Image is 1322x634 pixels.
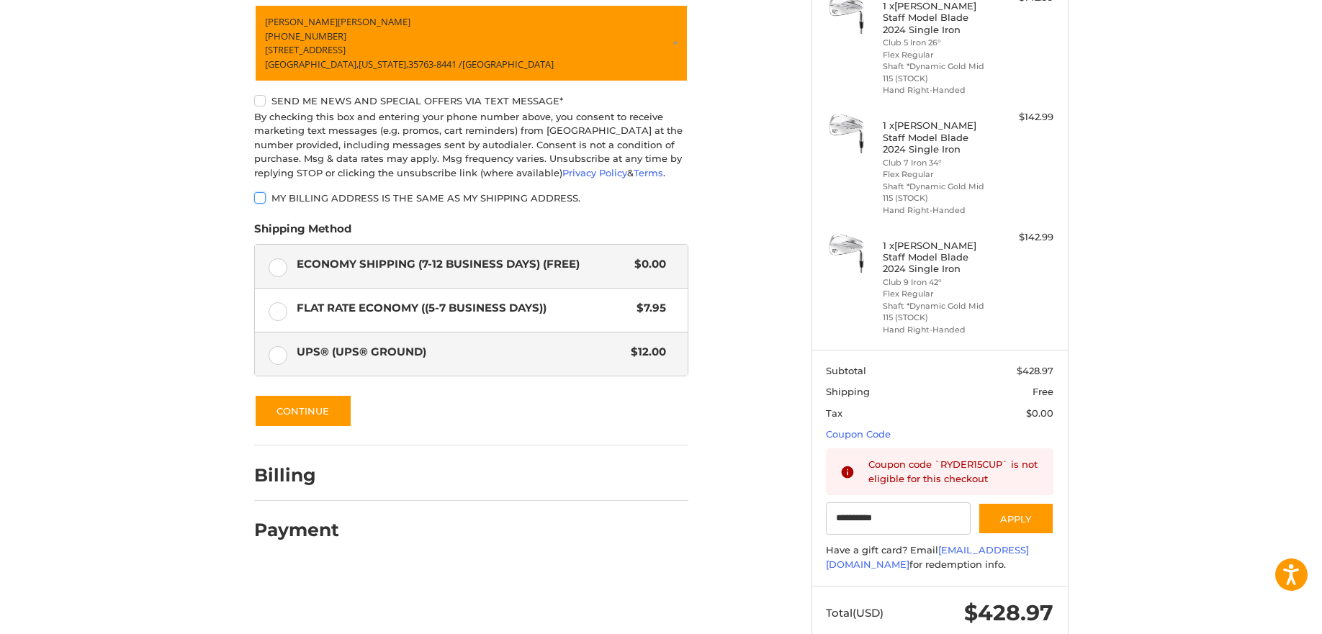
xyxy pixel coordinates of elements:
li: Club 9 Iron 42° [883,276,993,289]
span: [GEOGRAPHIC_DATA], [265,58,359,71]
input: Gift Certificate or Coupon Code [826,502,971,535]
span: $0.00 [1026,407,1053,419]
li: Shaft *Dynamic Gold Mid 115 (STOCK) [883,300,993,324]
span: Economy Shipping (7-12 Business Days) (Free) [297,256,628,273]
span: 35763-8441 / [408,58,462,71]
span: [GEOGRAPHIC_DATA] [462,58,554,71]
span: Shipping [826,386,870,397]
span: $428.97 [964,599,1053,626]
button: Continue [254,394,352,427]
h2: Billing [254,464,338,486]
li: Hand Right-Handed [883,324,993,336]
h4: 1 x [PERSON_NAME] Staff Model Blade 2024 Single Iron [883,119,993,155]
li: Flex Regular [883,288,993,300]
span: [US_STATE], [359,58,408,71]
span: $0.00 [628,256,667,273]
a: Coupon Code [826,428,891,440]
span: Subtotal [826,365,866,376]
a: Enter or select a different address [254,4,688,82]
span: $7.95 [630,300,667,317]
a: Terms [634,167,663,178]
h2: Payment [254,519,339,541]
li: Flex Regular [883,49,993,61]
span: [PERSON_NAME] [338,15,410,28]
a: Privacy Policy [562,167,627,178]
h4: 1 x [PERSON_NAME] Staff Model Blade 2024 Single Iron [883,240,993,275]
legend: Shipping Method [254,221,351,244]
li: Hand Right-Handed [883,84,993,96]
span: [STREET_ADDRESS] [265,43,346,56]
li: Hand Right-Handed [883,204,993,217]
li: Shaft *Dynamic Gold Mid 115 (STOCK) [883,181,993,204]
div: $142.99 [997,110,1053,124]
label: Send me news and special offers via text message* [254,95,688,107]
div: $142.99 [997,230,1053,245]
div: Coupon code `RYDER15CUP` is not eligible for this checkout [868,458,1040,486]
span: [PHONE_NUMBER] [265,30,346,42]
span: [PERSON_NAME] [265,15,338,28]
span: Tax [826,407,842,419]
label: My billing address is the same as my shipping address. [254,192,688,204]
li: Shaft *Dynamic Gold Mid 115 (STOCK) [883,60,993,84]
span: $428.97 [1017,365,1053,376]
li: Club 7 Iron 34° [883,157,993,169]
li: Flex Regular [883,168,993,181]
span: Free [1033,386,1053,397]
li: Club 5 Iron 26° [883,37,993,49]
span: Flat Rate Economy ((5-7 Business Days)) [297,300,630,317]
button: Apply [978,502,1054,535]
span: $12.00 [624,344,667,361]
div: By checking this box and entering your phone number above, you consent to receive marketing text ... [254,110,688,181]
span: UPS® (UPS® Ground) [297,344,624,361]
div: Have a gift card? Email for redemption info. [826,543,1053,571]
span: Total (USD) [826,606,883,620]
a: [EMAIL_ADDRESS][DOMAIN_NAME] [826,544,1029,570]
